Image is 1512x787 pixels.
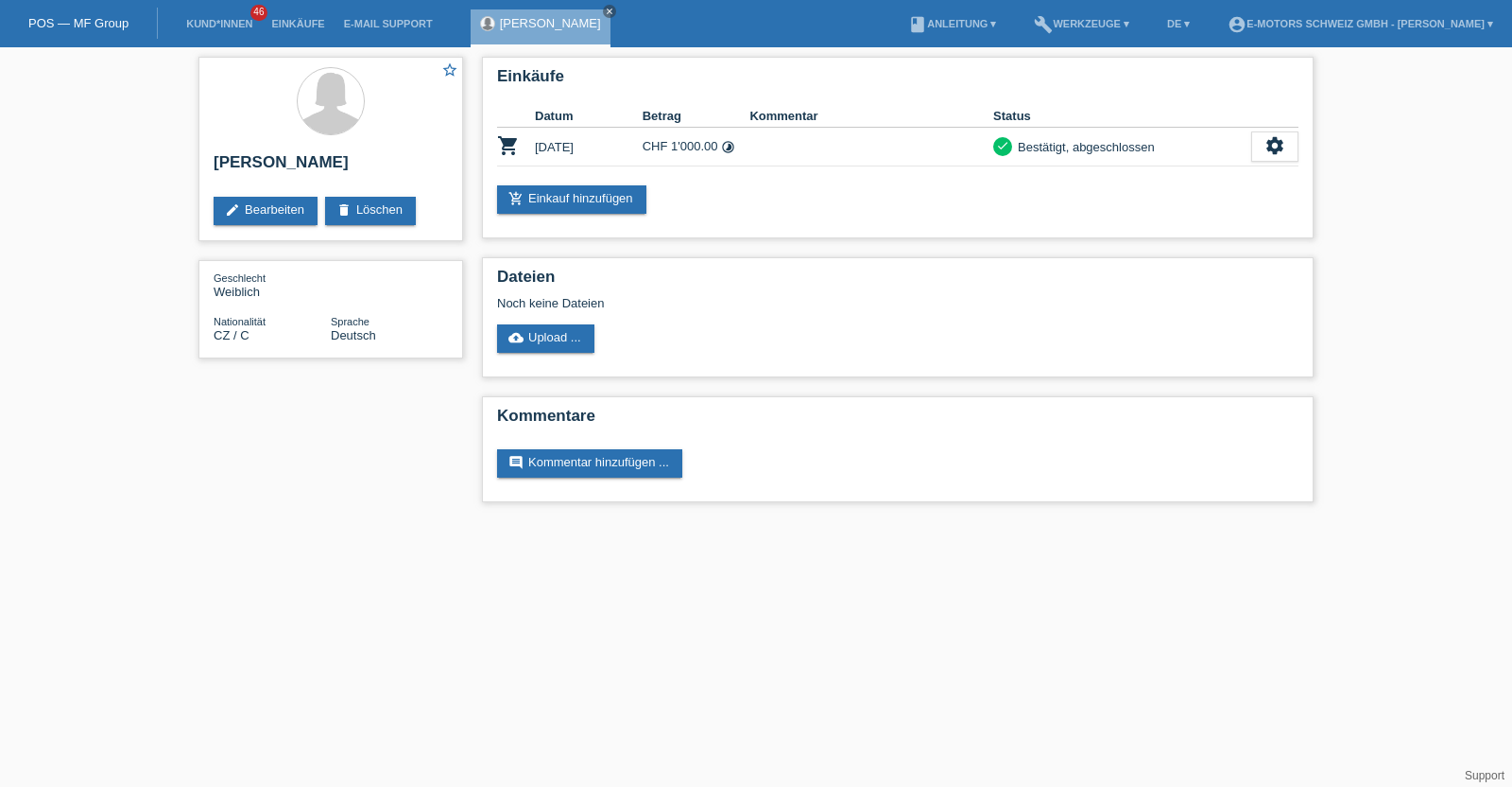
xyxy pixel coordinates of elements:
td: CHF 1'000.00 [643,128,750,166]
h2: [PERSON_NAME] [214,153,448,182]
a: account_circleE-Motors Schweiz GmbH - [PERSON_NAME] ▾ [1218,18,1503,29]
a: editBearbeiten [214,197,318,225]
i: account_circle [1228,15,1246,34]
a: E-Mail Support [335,18,442,29]
i: POSP00027237 [497,134,520,157]
a: star_border [441,61,458,81]
i: edit [225,202,240,218]
h2: Dateien [497,268,1298,296]
a: Kund*innen [177,18,262,29]
i: delete [336,202,352,218]
span: 46 [250,5,267,21]
div: Noch keine Dateien [497,296,1074,310]
i: add_shopping_cart [508,191,524,206]
td: [DATE] [535,128,643,166]
i: build [1034,15,1053,34]
i: settings [1264,135,1285,156]
a: [PERSON_NAME] [500,16,601,30]
a: cloud_uploadUpload ... [497,324,594,353]
a: DE ▾ [1158,18,1199,29]
i: comment [508,455,524,470]
h2: Kommentare [497,407,1298,435]
i: Fixe Raten (12 Raten) [721,140,735,154]
i: close [605,7,614,16]
h2: Einkäufe [497,67,1298,96]
div: Bestätigt, abgeschlossen [1012,137,1155,157]
a: deleteLöschen [325,197,416,225]
a: buildWerkzeuge ▾ [1024,18,1139,29]
a: commentKommentar hinzufügen ... [497,449,682,478]
th: Betrag [643,105,750,128]
span: Deutsch [331,328,376,342]
span: Sprache [331,316,369,327]
i: book [908,15,927,34]
i: star_border [441,61,458,79]
div: Weiblich [214,271,331,299]
a: close [603,5,616,18]
th: Kommentar [749,105,993,128]
th: Datum [535,105,643,128]
a: bookAnleitung ▾ [899,18,1005,29]
span: Geschlecht [214,272,266,284]
a: Einkäufe [262,18,334,29]
a: add_shopping_cartEinkauf hinzufügen [497,185,646,214]
span: Nationalität [214,316,266,327]
i: cloud_upload [508,330,524,345]
th: Status [993,105,1251,128]
span: Tschechische Republik / C / 06.07.1989 [214,328,249,342]
i: check [996,139,1009,152]
a: POS — MF Group [28,16,129,30]
a: Support [1465,769,1504,782]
